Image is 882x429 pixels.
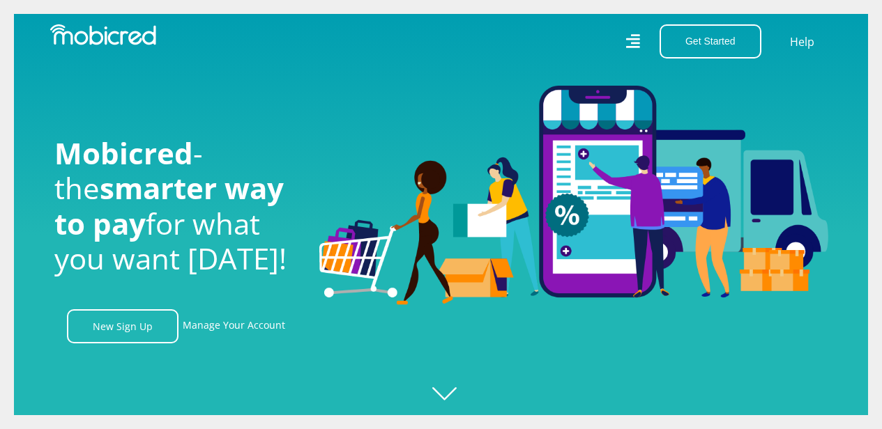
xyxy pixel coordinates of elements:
[67,309,178,343] a: New Sign Up
[183,309,285,343] a: Manage Your Account
[660,24,761,58] button: Get Started
[789,33,815,51] a: Help
[54,136,298,276] h1: - the for what you want [DATE]!
[50,24,156,45] img: Mobicred
[319,86,828,306] img: Welcome to Mobicred
[54,133,193,173] span: Mobicred
[54,168,284,242] span: smarter way to pay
